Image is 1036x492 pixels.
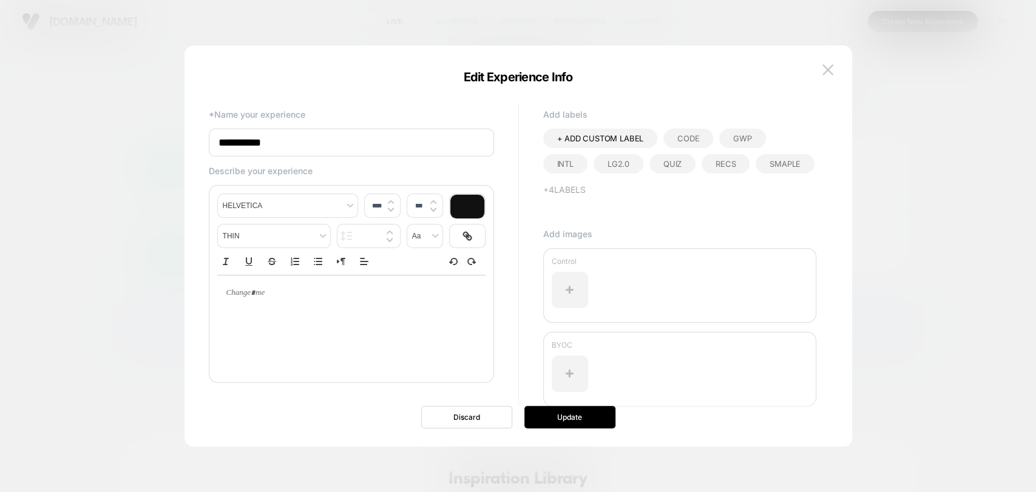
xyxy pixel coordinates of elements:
[552,257,808,266] p: Control
[822,64,833,75] img: close
[240,254,257,269] button: Underline
[677,133,699,143] span: code
[770,159,801,169] span: smaple
[430,200,436,204] img: up
[543,180,586,200] button: +4Labels
[217,254,234,269] button: Italic
[333,254,350,269] button: Right to Left
[388,200,394,204] img: up
[608,159,629,169] span: LG2.0
[340,231,352,241] img: line height
[430,207,436,212] img: down
[387,238,393,243] img: down
[543,109,816,120] p: Add labels
[387,230,393,235] img: up
[557,133,643,143] span: + ADD CUSTOM LABEL
[286,254,303,269] button: Ordered list
[209,109,494,120] p: *Name your experience
[716,159,736,169] span: recs
[263,254,280,269] button: Strike
[552,340,808,349] p: BYOC
[733,133,751,143] span: gwp
[209,166,494,176] p: Describe your experience
[557,159,574,169] span: intl
[407,224,442,248] span: transform
[464,70,573,84] span: Edit Experience Info
[218,194,357,217] span: font
[421,406,512,428] button: Discard
[218,224,330,248] span: fontWeight
[543,229,816,239] p: Add images
[356,254,373,269] span: Align
[310,254,327,269] button: Bullet list
[388,207,394,212] img: down
[524,406,615,428] button: Update
[663,159,682,169] span: Quiz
